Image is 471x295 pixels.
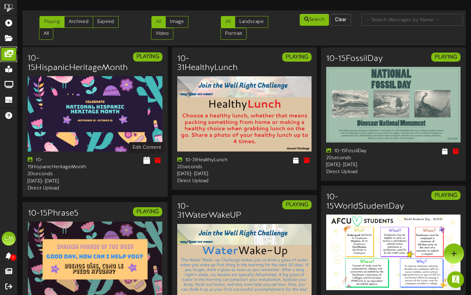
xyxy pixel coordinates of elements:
strong: PLAYING [435,192,457,199]
div: Direct Upload [28,185,90,192]
a: Video [151,28,173,40]
a: Expired [93,16,119,28]
a: Playing [39,16,65,28]
h3: 10-15FossilDay [326,54,383,63]
a: Landscape [235,16,268,28]
div: Direct Upload [177,178,239,185]
h3: 10-15HispanicHeritageMonth [28,54,128,72]
div: Direct Upload [326,169,388,176]
a: All [151,16,166,28]
div: Open Intercom Messenger [447,271,464,288]
button: Clear [330,14,351,26]
div: [DATE] - [DATE] [326,162,388,169]
div: 20 seconds [28,171,90,178]
strong: PLAYING [136,54,159,60]
div: CM [2,232,16,246]
div: 10-15HispanicHeritageMonth [28,157,90,171]
h3: 10-31WaterWakeUP [177,202,241,220]
div: [DATE] - [DATE] [177,171,239,178]
img: 70709d3b-fce3-4eb4-853e-a7b180ce27f7.png [177,76,312,152]
img: 4d7427f7-2fe5-4867-a739-bbea83244a88.png [326,215,461,290]
a: Portrait [220,28,247,40]
strong: PLAYING [435,54,457,60]
input: -- Search Messages by Name -- [361,14,463,26]
strong: PLAYING [286,202,308,208]
img: 33823157-7946-43de-9053-f8b7d5ebb1be.png [326,67,461,142]
a: Archived [64,16,93,28]
a: Image [165,16,188,28]
div: 10-31HealthyLunch [177,157,239,164]
strong: PLAYING [136,209,159,215]
div: 20 seconds [177,164,239,171]
img: 2f44dc97-f6b6-4609-be8e-b67d4cbccdfb.png [28,76,162,152]
div: 20 seconds [326,155,388,162]
a: All [39,28,53,40]
strong: PLAYING [286,54,308,60]
div: [DATE] - [DATE] [28,178,90,185]
h3: 10-31HealthyLunch [177,54,239,73]
h3: 10-15WorldStudentDay [326,193,404,211]
div: 10-15FossilDay [326,148,388,155]
button: Search [300,14,329,26]
a: All [221,16,235,28]
h3: 10-15Phrase5 [28,209,78,218]
span: 0 [10,254,16,261]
